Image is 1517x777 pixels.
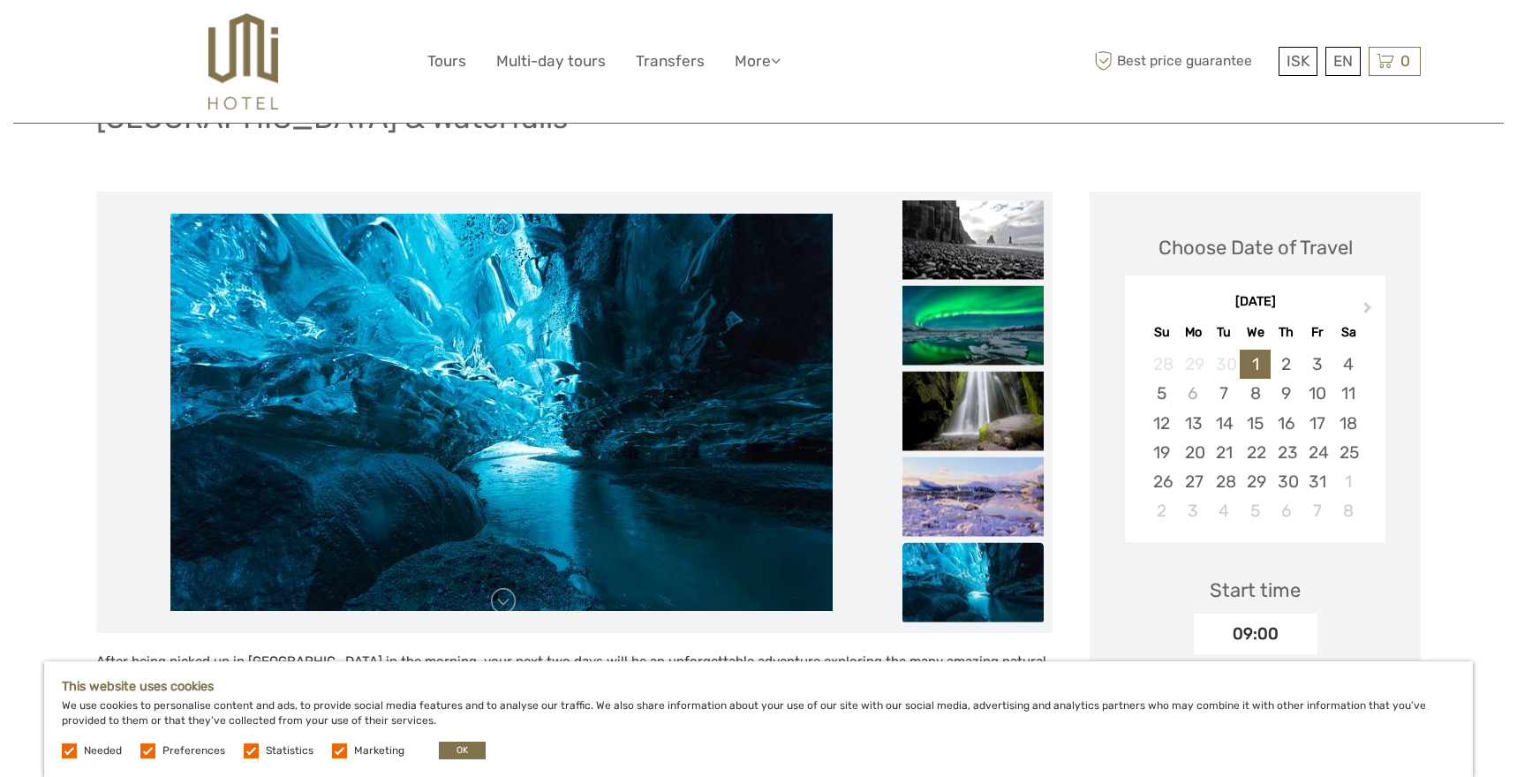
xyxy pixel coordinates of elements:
[1271,438,1302,467] div: Choose Thursday, October 23rd, 2025
[1146,496,1177,525] div: Choose Sunday, November 2nd, 2025
[1240,467,1271,496] div: Choose Wednesday, October 29th, 2025
[1240,379,1271,408] div: Choose Wednesday, October 8th, 2025
[1178,409,1209,438] div: Choose Monday, October 13th, 2025
[1302,379,1332,408] div: Choose Friday, October 10th, 2025
[1178,496,1209,525] div: Choose Monday, November 3rd, 2025
[1302,321,1332,344] div: Fr
[1194,614,1317,654] div: 09:00
[170,214,833,611] img: 3f73801ed503438f968400a77cdcffa2_main_slider.jpeg
[1159,234,1353,261] div: Choose Date of Travel
[1302,350,1332,379] div: Choose Friday, October 3rd, 2025
[1146,467,1177,496] div: Choose Sunday, October 26th, 2025
[1209,467,1240,496] div: Choose Tuesday, October 28th, 2025
[1209,409,1240,438] div: Choose Tuesday, October 14th, 2025
[25,31,200,45] p: Chat now
[1178,350,1209,379] div: Not available Monday, September 29th, 2025
[1130,350,1379,525] div: month 2025-10
[1271,350,1302,379] div: Choose Thursday, October 2nd, 2025
[1302,438,1332,467] div: Choose Friday, October 24th, 2025
[1332,350,1363,379] div: Choose Saturday, October 4th, 2025
[1146,379,1177,408] div: Choose Sunday, October 5th, 2025
[1178,467,1209,496] div: Choose Monday, October 27th, 2025
[1146,409,1177,438] div: Choose Sunday, October 12th, 2025
[84,743,122,758] label: Needed
[1210,577,1301,604] div: Start time
[1146,321,1177,344] div: Su
[439,742,486,759] button: OK
[1146,438,1177,467] div: Choose Sunday, October 19th, 2025
[902,457,1044,537] img: ccebaefd43c147d0bef01d8ad780bdc7_slider_thumbnail.jpeg
[1332,409,1363,438] div: Choose Saturday, October 18th, 2025
[62,679,1455,694] h5: This website uses cookies
[1240,321,1271,344] div: We
[1209,438,1240,467] div: Choose Tuesday, October 21st, 2025
[266,743,313,758] label: Statistics
[1355,298,1384,326] button: Next Month
[1146,350,1177,379] div: Not available Sunday, September 28th, 2025
[1240,496,1271,525] div: Choose Wednesday, November 5th, 2025
[1271,467,1302,496] div: Choose Thursday, October 30th, 2025
[203,27,224,49] button: Open LiveChat chat widget
[636,49,705,74] a: Transfers
[1332,379,1363,408] div: Choose Saturday, October 11th, 2025
[1178,379,1209,408] div: Not available Monday, October 6th, 2025
[1178,438,1209,467] div: Choose Monday, October 20th, 2025
[1271,496,1302,525] div: Choose Thursday, November 6th, 2025
[902,543,1044,622] img: 3f73801ed503438f968400a77cdcffa2_slider_thumbnail.jpeg
[1271,379,1302,408] div: Choose Thursday, October 9th, 2025
[44,661,1473,777] div: We use cookies to personalise content and ads, to provide social media features and to analyse ou...
[162,743,225,758] label: Preferences
[1302,409,1332,438] div: Choose Friday, October 17th, 2025
[1332,438,1363,467] div: Choose Saturday, October 25th, 2025
[208,13,278,109] img: 526-1e775aa5-7374-4589-9d7e-5793fb20bdfc_logo_big.jpg
[1271,321,1302,344] div: Th
[1209,350,1240,379] div: Not available Tuesday, September 30th, 2025
[1271,409,1302,438] div: Choose Thursday, October 16th, 2025
[1209,379,1240,408] div: Choose Tuesday, October 7th, 2025
[354,743,404,758] label: Marketing
[1240,350,1271,379] div: Choose Wednesday, October 1st, 2025
[902,200,1044,280] img: ba7fa713a6544218beaed1491962edf4_slider_thumbnail.jpeg
[1302,467,1332,496] div: Choose Friday, October 31st, 2025
[427,49,466,74] a: Tours
[1325,47,1361,76] div: EN
[1240,438,1271,467] div: Choose Wednesday, October 22nd, 2025
[1178,321,1209,344] div: Mo
[1209,321,1240,344] div: Tu
[1302,496,1332,525] div: Choose Friday, November 7th, 2025
[1332,496,1363,525] div: Choose Saturday, November 8th, 2025
[1240,409,1271,438] div: Choose Wednesday, October 15th, 2025
[96,651,1053,696] p: After being picked up in [GEOGRAPHIC_DATA] in the morning, your next two days will be an unforget...
[1287,52,1309,70] span: ISK
[735,49,781,74] a: More
[902,372,1044,451] img: febf81695b474eefb9c1522b27dfca1e_slider_thumbnail.jpeg
[496,49,606,74] a: Multi-day tours
[1332,321,1363,344] div: Sa
[1332,467,1363,496] div: Choose Saturday, November 1st, 2025
[1090,47,1274,76] span: Best price guarantee
[1398,52,1413,70] span: 0
[1209,496,1240,525] div: Choose Tuesday, November 4th, 2025
[902,286,1044,366] img: 22414e94bba04c7baf4e302c8a372bca_slider_thumbnail.jpeg
[1125,293,1385,312] div: [DATE]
